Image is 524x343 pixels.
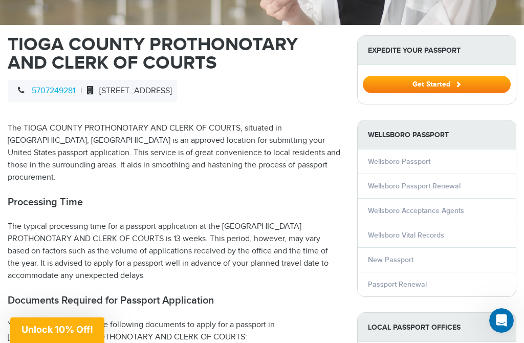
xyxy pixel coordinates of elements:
a: Get Started [363,80,511,88]
a: Wellsboro Passport Renewal [368,182,461,190]
a: Wellsboro Passport [368,157,430,166]
strong: Expedite Your Passport [358,36,516,65]
div: Unlock 10% Off! [10,317,104,343]
a: Passport Renewal [368,280,427,289]
h2: Processing Time [8,196,342,208]
p: The typical processing time for a passport application at the [GEOGRAPHIC_DATA] PROTHONOTARY AND ... [8,221,342,282]
h1: TIOGA COUNTY PROTHONOTARY AND CLERK OF COURTS [8,35,342,72]
p: The TIOGA COUNTY PROTHONOTARY AND CLERK OF COURTS, situated in [GEOGRAPHIC_DATA], [GEOGRAPHIC_DAT... [8,122,342,184]
a: 5707249281 [32,86,75,96]
h2: Documents Required for Passport Application [8,294,342,307]
button: Get Started [363,76,511,93]
a: Wellsboro Acceptance Agents [368,206,464,215]
span: Unlock 10% Off! [21,324,93,335]
div: | [8,80,177,102]
strong: Wellsboro Passport [358,120,516,149]
strong: Local Passport Offices [358,313,516,342]
a: New Passport [368,255,413,264]
span: [STREET_ADDRESS] [82,86,172,96]
iframe: Intercom live chat [489,308,514,333]
a: Wellsboro Vital Records [368,231,444,240]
